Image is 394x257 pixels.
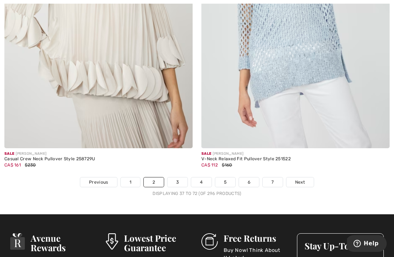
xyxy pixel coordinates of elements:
a: 5 [215,177,235,187]
a: Previous [80,177,117,187]
a: 6 [239,177,259,187]
h3: Stay Up-To-Date [305,241,376,250]
img: Avenue Rewards [10,233,25,250]
iframe: Opens a widget where you can find more information [347,235,387,253]
a: 7 [263,177,282,187]
a: 4 [191,177,211,187]
span: $230 [25,162,36,168]
img: plus_v2.svg [375,134,382,141]
span: Sale [4,151,14,156]
span: Next [295,179,305,185]
h3: Avenue Rewards [31,233,97,252]
h3: Free Returns [224,233,288,243]
div: [PERSON_NAME] [201,151,390,157]
a: 1 [121,177,140,187]
a: 2 [144,177,164,187]
span: Sale [201,151,211,156]
div: [PERSON_NAME] [4,151,193,157]
a: Next [286,177,314,187]
span: $160 [222,162,232,168]
span: CA$ 161 [4,162,21,168]
img: Free Returns [201,233,218,250]
img: Lowest Price Guarantee [106,233,118,250]
h3: Lowest Price Guarantee [124,233,193,252]
div: V-Neck Relaxed Fit Pullover Style 251522 [201,157,390,162]
img: plus_v2.svg [178,134,185,141]
span: Previous [89,179,108,185]
a: 3 [167,177,188,187]
div: Casual Crew Neck Pullover Style 258729U [4,157,193,162]
span: CA$ 112 [201,162,218,168]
